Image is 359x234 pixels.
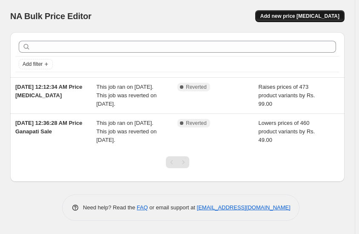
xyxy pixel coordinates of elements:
[197,204,291,211] a: [EMAIL_ADDRESS][DOMAIN_NAME]
[260,13,339,20] span: Add new price [MEDICAL_DATA]
[83,204,137,211] span: Need help? Read the
[97,84,157,107] span: This job ran on [DATE]. This job was reverted on [DATE].
[186,84,207,90] span: Reverted
[259,120,315,143] span: Lowers prices of 460 product variants by Rs. 49.00
[19,59,53,69] button: Add filter
[137,204,148,211] a: FAQ
[255,10,345,22] button: Add new price [MEDICAL_DATA]
[10,11,91,21] span: NA Bulk Price Editor
[15,84,83,99] span: [DATE] 12:12:34 AM Price [MEDICAL_DATA]
[23,61,43,68] span: Add filter
[148,204,197,211] span: or email support at
[15,120,83,135] span: [DATE] 12:36:28 AM Price Ganapati Sale
[166,156,189,168] nav: Pagination
[97,120,157,143] span: This job ran on [DATE]. This job was reverted on [DATE].
[186,120,207,127] span: Reverted
[259,84,315,107] span: Raises prices of 473 product variants by Rs. 99.00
